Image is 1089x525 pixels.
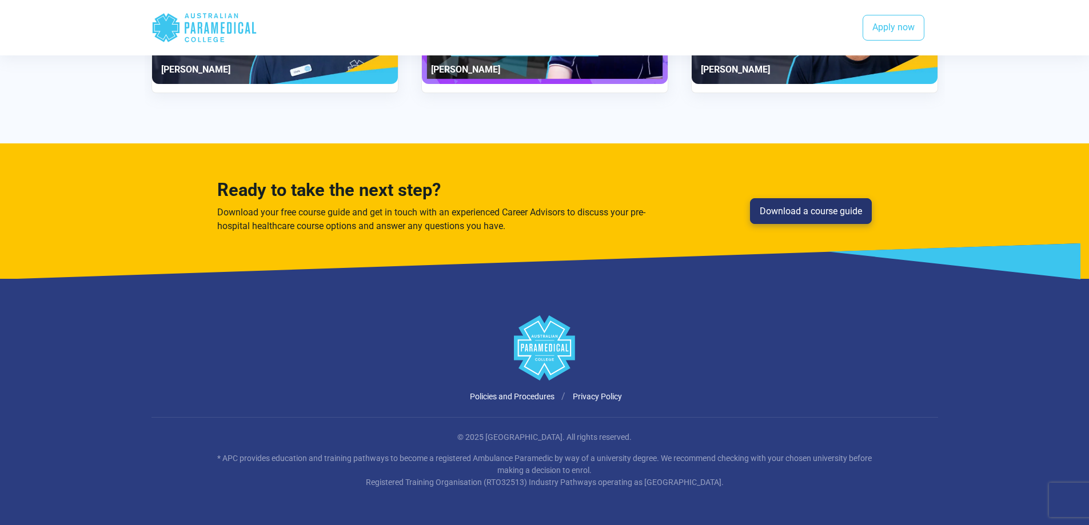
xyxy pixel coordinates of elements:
p: Download your free course guide and get in touch with an experienced Career Advisors to discuss y... [217,206,649,233]
a: Apply now [863,15,924,41]
h3: Ready to take the next step? [217,180,649,201]
p: © 2025 [GEOGRAPHIC_DATA]. All rights reserved. [210,431,879,443]
p: * APC provides education and training pathways to become a registered Ambulance Paramedic by way ... [210,452,879,488]
div: Australian Paramedical College [151,9,257,46]
a: Download a course guide [750,198,872,225]
a: Privacy Policy [573,392,622,401]
a: Policies and Procedures [470,392,555,401]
